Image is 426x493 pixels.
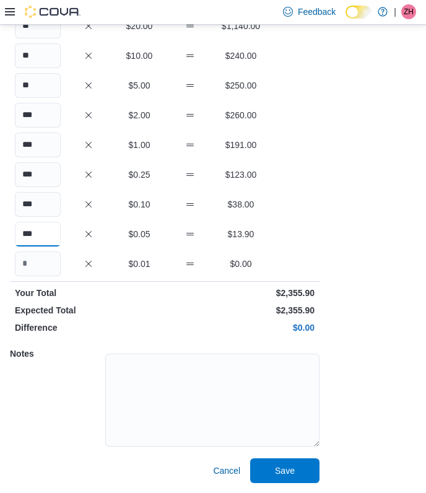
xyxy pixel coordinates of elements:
p: $13.90 [218,228,264,240]
input: Quantity [15,43,61,68]
span: Cancel [213,465,240,477]
p: $191.00 [218,139,264,151]
p: $1,140.00 [218,20,264,32]
input: Quantity [15,73,61,98]
p: $0.05 [116,228,162,240]
button: Save [250,458,319,483]
p: $2.00 [116,109,162,121]
p: $250.00 [218,79,264,92]
p: $10.00 [116,50,162,62]
p: $20.00 [116,20,162,32]
p: $5.00 [116,79,162,92]
input: Quantity [15,133,61,157]
p: $0.00 [218,258,264,270]
input: Quantity [15,103,61,128]
p: $0.00 [167,321,315,334]
span: Save [275,465,295,477]
p: $2,355.90 [167,287,315,299]
input: Quantity [15,222,61,246]
p: $1.00 [116,139,162,151]
p: | [394,4,396,19]
h5: Notes [10,341,103,366]
div: Zoe Hyndman [401,4,416,19]
span: ZH [404,4,414,19]
input: Dark Mode [346,6,372,19]
span: Feedback [298,6,336,18]
input: Quantity [15,14,61,38]
button: Cancel [208,458,245,483]
p: $38.00 [218,198,264,211]
p: Difference [15,321,162,334]
p: $260.00 [218,109,264,121]
p: $2,355.90 [167,304,315,316]
p: $0.01 [116,258,162,270]
input: Quantity [15,192,61,217]
input: Quantity [15,251,61,276]
p: Expected Total [15,304,162,316]
p: $240.00 [218,50,264,62]
p: $123.00 [218,168,264,181]
p: $0.10 [116,198,162,211]
p: $0.25 [116,168,162,181]
p: Your Total [15,287,162,299]
img: Cova [25,6,80,18]
input: Quantity [15,162,61,187]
